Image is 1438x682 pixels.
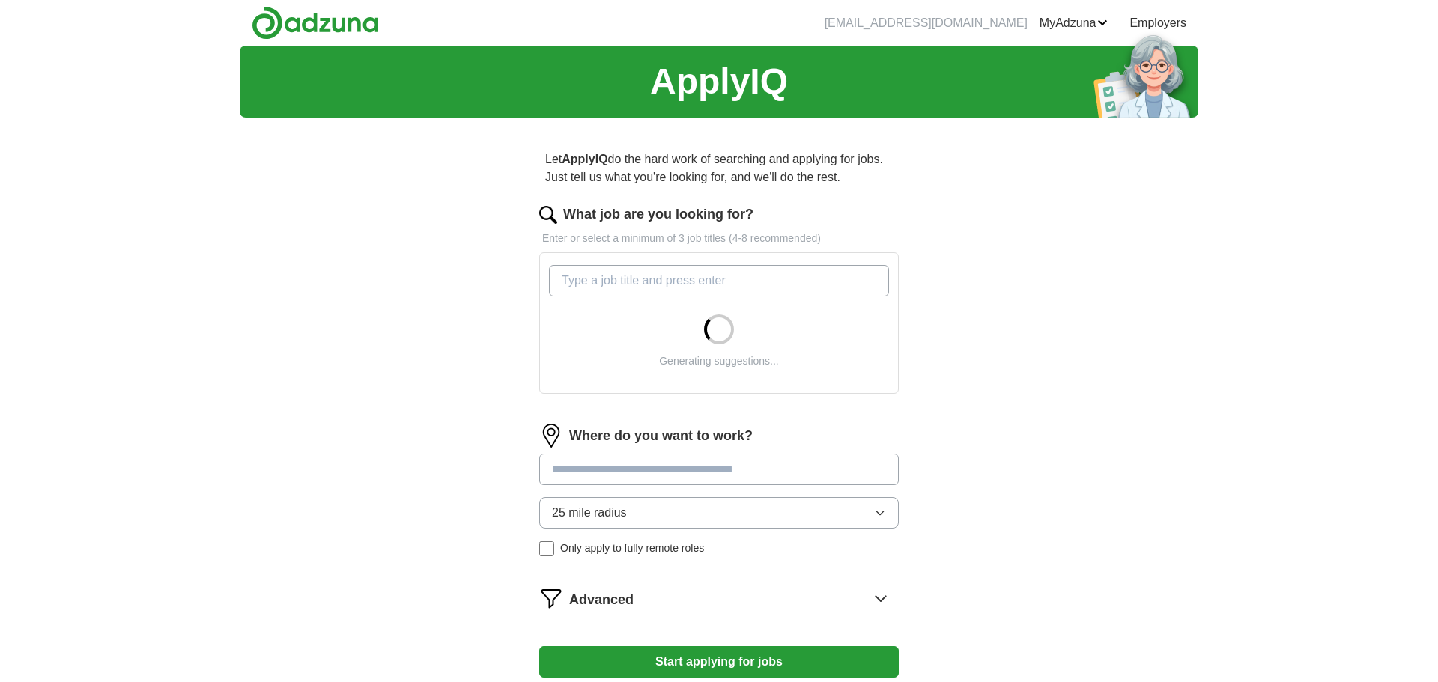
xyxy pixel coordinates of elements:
[549,265,889,296] input: Type a job title and press enter
[1129,14,1186,32] a: Employers
[562,153,607,165] strong: ApplyIQ
[252,6,379,40] img: Adzuna logo
[659,353,779,369] div: Generating suggestions...
[650,55,788,109] h1: ApplyIQ
[569,426,753,446] label: Where do you want to work?
[552,504,627,522] span: 25 mile radius
[539,586,563,610] img: filter
[539,144,899,192] p: Let do the hard work of searching and applying for jobs. Just tell us what you're looking for, an...
[539,206,557,224] img: search.png
[560,541,704,556] span: Only apply to fully remote roles
[539,541,554,556] input: Only apply to fully remote roles
[569,590,634,610] span: Advanced
[539,497,899,529] button: 25 mile radius
[1040,14,1108,32] a: MyAdzuna
[539,424,563,448] img: location.png
[539,646,899,678] button: Start applying for jobs
[563,204,753,225] label: What job are you looking for?
[825,14,1028,32] li: [EMAIL_ADDRESS][DOMAIN_NAME]
[539,231,899,246] p: Enter or select a minimum of 3 job titles (4-8 recommended)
